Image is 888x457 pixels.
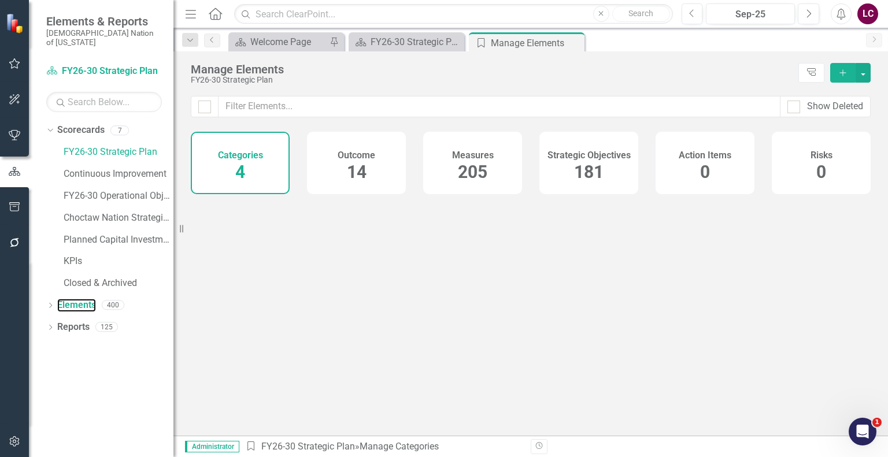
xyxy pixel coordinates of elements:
div: 7 [110,125,129,135]
div: Sep-25 [710,8,791,21]
h4: Outcome [338,150,375,161]
a: FY26-30 Strategic Plan [261,441,355,452]
a: Elements [57,299,96,312]
span: Search [628,9,653,18]
h4: Action Items [679,150,731,161]
a: FY26-30 Operational Objectives [64,190,173,203]
img: ClearPoint Strategy [5,12,27,34]
a: FY26-30 Strategic Plan [64,146,173,159]
iframe: Intercom live chat [849,418,876,445]
span: 181 [574,162,604,182]
span: Administrator [185,441,239,452]
span: 0 [816,162,826,182]
a: KPIs [64,255,173,268]
div: 400 [102,300,124,310]
a: Closed & Archived [64,277,173,290]
a: Choctaw Nation Strategic Plan [64,211,173,225]
span: 1 [872,418,882,427]
div: Show Deleted [807,100,863,113]
a: Continuous Improvement [64,168,173,181]
h4: Risks [811,150,832,161]
h4: Categories [218,150,263,161]
a: FY26-30 Strategic Plan [351,35,461,49]
span: 205 [458,162,487,182]
span: Elements & Reports [46,14,162,28]
div: » Manage Categories [245,440,522,454]
button: Sep-25 [706,3,795,24]
div: FY26-30 Strategic Plan [371,35,461,49]
span: 4 [235,162,245,182]
span: 14 [347,162,367,182]
h4: Strategic Objectives [547,150,631,161]
input: Search Below... [46,92,162,112]
div: Manage Elements [191,63,793,76]
a: FY26-30 Strategic Plan [46,65,162,78]
div: Welcome Page [250,35,327,49]
div: 125 [95,322,118,332]
button: LC [857,3,878,24]
div: Manage Elements [491,36,582,50]
h4: Measures [452,150,494,161]
a: Welcome Page [231,35,327,49]
a: Reports [57,321,90,334]
a: Scorecards [57,124,105,137]
small: [DEMOGRAPHIC_DATA] Nation of [US_STATE] [46,28,162,47]
button: Search [612,6,670,22]
span: 0 [700,162,710,182]
input: Filter Elements... [218,96,780,117]
input: Search ClearPoint... [234,4,672,24]
div: FY26-30 Strategic Plan [191,76,793,84]
a: Planned Capital Investments [64,233,173,247]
